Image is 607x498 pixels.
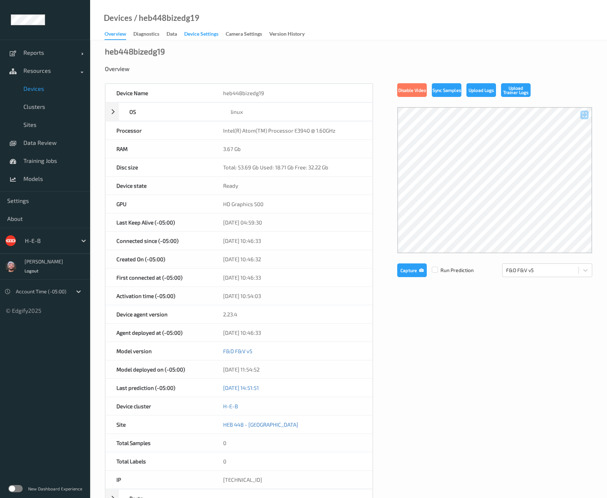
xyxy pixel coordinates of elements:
[119,103,220,121] div: OS
[184,30,218,39] div: Device Settings
[212,121,372,139] div: Intel(R) Atom(TM) Processor E3940 @ 1.60GHz
[106,379,212,397] div: Last prediction (-05:00)
[501,83,531,97] button: Upload Trainer Logs
[226,29,269,39] a: Camera Settings
[167,29,184,39] a: Data
[106,268,212,286] div: First connected at (-05:00)
[223,348,252,354] a: F&D F&V v5
[106,158,212,176] div: Disc size
[212,232,372,250] div: [DATE] 10:46:33
[132,14,199,22] div: / heb448bizedg19
[212,140,372,158] div: 3.67 Gb
[226,30,262,39] div: Camera Settings
[167,30,177,39] div: Data
[432,83,461,97] button: Sync Samples
[212,213,372,231] div: [DATE] 04:59:30
[105,65,592,72] div: Overview
[106,360,212,378] div: Model deployed on (-05:00)
[104,14,132,22] a: Devices
[106,471,212,489] div: IP
[106,415,212,433] div: Site
[106,305,212,323] div: Device agent version
[212,360,372,378] div: [DATE] 11:54:52
[105,29,133,40] a: Overview
[106,250,212,268] div: Created On (-05:00)
[133,29,167,39] a: Diagnostics
[223,403,238,409] a: H-E-B
[106,287,212,305] div: Activation time (-05:00)
[212,177,372,195] div: Ready
[397,263,427,277] button: Capture
[269,29,312,39] a: Version History
[212,324,372,342] div: [DATE] 10:46:33
[212,434,372,452] div: 0
[105,102,373,121] div: OSlinux
[223,384,259,391] a: [DATE] 14:51:51
[106,213,212,231] div: Last Keep Alive (-05:00)
[212,158,372,176] div: Total: 53.69 Gb Used: 18.71 Gb Free: 32.22 Gb
[106,324,212,342] div: Agent deployed at (-05:00)
[184,29,226,39] a: Device Settings
[106,434,212,452] div: Total Samples
[269,30,305,39] div: Version History
[106,140,212,158] div: RAM
[106,195,212,213] div: GPU
[212,195,372,213] div: HD Graphics 500
[106,121,212,139] div: Processor
[220,103,372,121] div: linux
[212,471,372,489] div: [TECHNICAL_ID]
[212,287,372,305] div: [DATE] 10:54:03
[105,30,126,40] div: Overview
[106,342,212,360] div: Model version
[223,421,298,428] a: HEB 448 - [GEOGRAPHIC_DATA]
[106,397,212,415] div: Device cluster
[106,232,212,250] div: Connected since (-05:00)
[212,305,372,323] div: 2.23.4
[397,83,427,97] button: Disable Video
[427,267,474,274] span: Run Prediction
[212,268,372,286] div: [DATE] 10:46:33
[212,452,372,470] div: 0
[106,84,212,102] div: Device Name
[106,177,212,195] div: Device state
[105,48,165,55] div: heb448bizedg19
[212,250,372,268] div: [DATE] 10:46:32
[466,83,496,97] button: Upload Logs
[133,30,159,39] div: Diagnostics
[106,452,212,470] div: Total Labels
[212,84,372,102] div: heb448bizedg19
